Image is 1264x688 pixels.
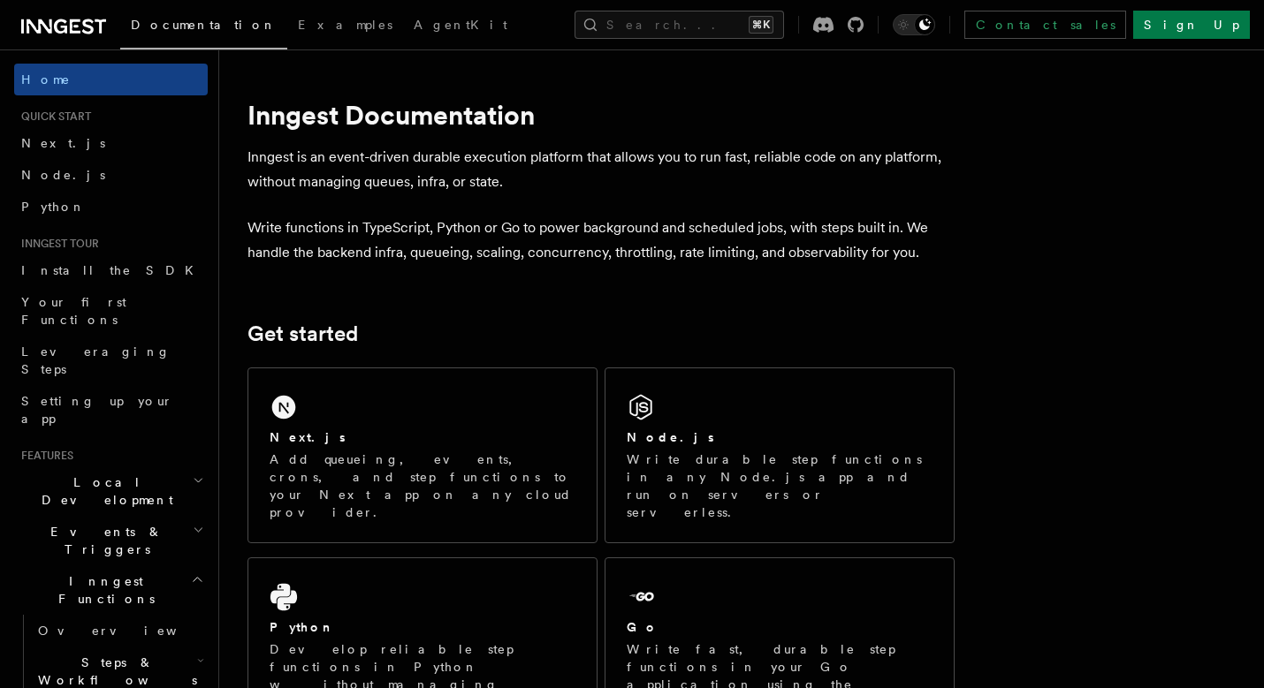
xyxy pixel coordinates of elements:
p: Inngest is an event-driven durable execution platform that allows you to run fast, reliable code ... [247,145,955,194]
a: Install the SDK [14,254,208,286]
span: Inngest Functions [14,572,191,608]
a: Contact sales [964,11,1126,39]
span: Quick start [14,110,91,124]
span: Examples [298,18,392,32]
span: Documentation [131,18,277,32]
a: Node.jsWrite durable step functions in any Node.js app and run on servers or serverless. [605,367,955,543]
a: Documentation [120,5,287,49]
span: Inngest tour [14,237,99,251]
a: Node.js [14,159,208,191]
a: Get started [247,321,358,346]
a: Setting up your app [14,385,208,435]
span: Next.js [21,136,105,150]
button: Search...⌘K [575,11,784,39]
a: Examples [287,5,403,48]
a: AgentKit [403,5,518,48]
a: Your first Functions [14,286,208,336]
p: Add queueing, events, crons, and step functions to your Next app on any cloud provider. [270,450,575,521]
p: Write durable step functions in any Node.js app and run on servers or serverless. [627,450,933,521]
span: Overview [38,624,220,638]
h2: Python [270,618,335,636]
a: Overview [31,615,208,646]
span: Python [21,200,86,214]
a: Next.jsAdd queueing, events, crons, and step functions to your Next app on any cloud provider. [247,367,598,543]
button: Local Development [14,466,208,516]
h2: Node.js [627,428,714,446]
button: Toggle dark mode [893,14,935,35]
span: Your first Functions [21,295,126,327]
h1: Inngest Documentation [247,99,955,131]
span: Events & Triggers [14,523,193,558]
a: Next.js [14,127,208,159]
h2: Next.js [270,428,346,446]
span: Home [21,71,71,88]
span: AgentKit [414,18,507,32]
span: Leveraging Steps [21,344,171,376]
a: Sign Up [1133,11,1250,39]
span: Install the SDK [21,263,204,277]
span: Features [14,449,73,463]
span: Node.js [21,168,105,182]
a: Leveraging Steps [14,336,208,385]
span: Setting up your app [21,394,173,426]
span: Local Development [14,473,193,509]
button: Inngest Functions [14,565,208,615]
button: Events & Triggers [14,516,208,565]
p: Write functions in TypeScript, Python or Go to power background and scheduled jobs, with steps bu... [247,215,955,265]
a: Home [14,64,208,95]
kbd: ⌘K [749,16,773,34]
a: Python [14,191,208,223]
h2: Go [627,618,659,636]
